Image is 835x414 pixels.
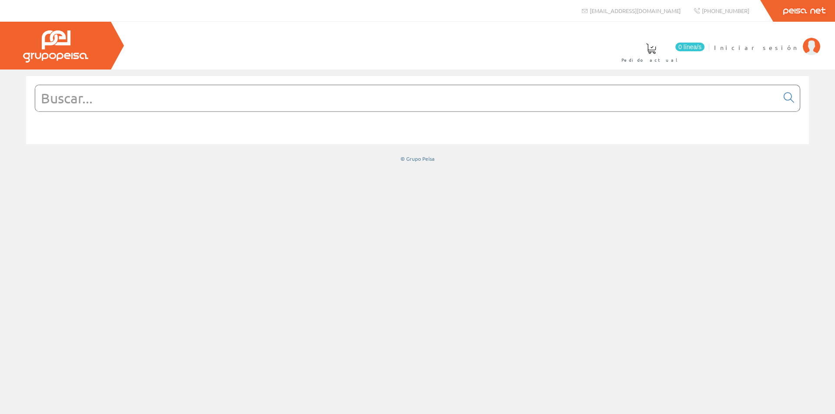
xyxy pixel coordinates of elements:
span: Iniciar sesión [714,43,798,52]
a: Iniciar sesión [714,36,820,44]
span: [PHONE_NUMBER] [702,7,749,14]
span: [EMAIL_ADDRESS][DOMAIN_NAME] [590,7,681,14]
div: © Grupo Peisa [26,155,809,162]
span: 0 línea/s [675,43,705,51]
input: Buscar... [35,85,778,111]
span: Pedido actual [621,56,681,64]
img: Grupo Peisa [23,30,88,63]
